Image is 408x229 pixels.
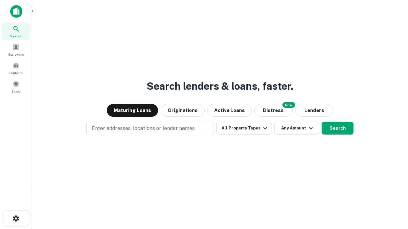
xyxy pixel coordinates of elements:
[147,79,293,94] h3: Search lenders & loans, faster.
[254,104,293,117] button: Search distressed loans with lien and other non-mortgage details.
[207,104,252,117] button: Active Loans
[161,104,205,117] button: Originations
[274,122,319,135] button: Any Amount
[10,33,22,38] span: Search
[10,5,22,18] img: capitalize-icon.png
[10,70,22,75] span: Contacts
[2,59,30,77] a: Contacts
[2,41,30,58] a: Borrowers
[11,89,21,94] span: Saved
[86,122,214,135] button: Enter addresses, locations or lender names
[216,122,272,135] button: All Property Types
[2,23,30,40] a: Search
[92,125,195,132] p: Enter addresses, locations or lender names
[295,104,333,117] button: Lenders
[376,178,408,209] iframe: Chat Widget
[107,104,158,117] button: Maturing Loans
[282,102,295,108] div: NEW
[2,78,30,95] a: Saved
[322,122,353,135] button: Search
[8,52,24,57] span: Borrowers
